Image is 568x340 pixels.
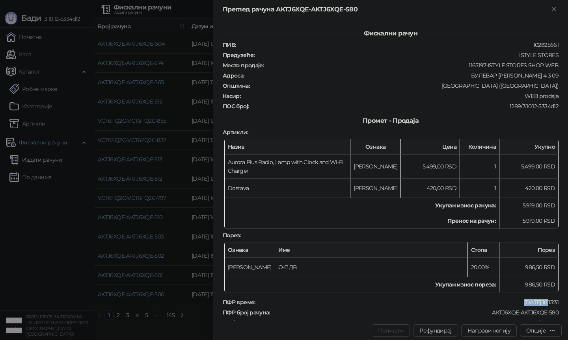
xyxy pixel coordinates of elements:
[350,155,401,179] td: [PERSON_NAME]
[467,327,510,334] span: Направи копију
[435,281,496,288] strong: Укупан износ пореза:
[225,179,350,198] td: Dostava
[263,319,559,326] div: 506/580ПП
[372,324,410,337] button: Поништи
[275,242,468,258] th: Име
[499,258,559,277] td: 986,50 RSD
[499,155,559,179] td: 5.499,00 RSD
[271,309,559,316] div: AKTJ6XQE-AKTJ6XQE-580
[447,217,496,224] strong: Пренос на рачун :
[223,92,240,100] strong: Касир :
[401,179,460,198] td: 420,00 RSD
[413,324,458,337] button: Рефундирај
[350,139,401,155] th: Ознака
[223,319,263,326] strong: Бројач рачуна :
[460,179,499,198] td: 1
[250,103,559,110] div: 1289/3.10.12-5334d12
[223,129,248,136] strong: Артикли :
[225,139,350,155] th: Назив
[223,299,255,306] strong: ПФР време :
[256,299,559,306] div: [DATE] 16:13:31
[223,309,270,316] strong: ПФР број рачуна :
[461,324,517,337] button: Направи копију
[237,41,559,48] div: 102825661
[223,62,264,69] strong: Место продаје :
[223,72,244,79] strong: Адреса :
[225,242,275,258] th: Ознака
[225,258,275,277] td: [PERSON_NAME]
[401,155,460,179] td: 5.499,00 RSD
[223,52,255,59] strong: Предузеће :
[356,117,425,124] span: Промет - Продаја
[499,242,559,258] th: Порез
[223,232,241,239] strong: Порез :
[401,139,460,155] th: Цена
[499,139,559,155] th: Укупно
[275,258,468,277] td: О-ПДВ
[499,213,559,229] td: 5.919,00 RSD
[468,242,499,258] th: Стопа
[460,139,499,155] th: Количина
[435,202,496,209] strong: Укупан износ рачуна :
[225,155,350,179] td: Aurora Plus Radio, Lamp with Clock and Wi-Fi Charger
[499,198,559,213] td: 5.919,00 RSD
[468,258,499,277] td: 20,00%
[549,5,559,14] button: Close
[223,41,236,48] strong: ПИБ :
[358,30,424,37] span: Фискални рачун
[223,5,549,14] div: Преглед рачуна AKTJ6XQE-AKTJ6XQE-580
[245,72,559,79] div: БУЛЕВАР [PERSON_NAME] 4 3 09
[255,52,559,59] div: ISTYLE STORES
[460,155,499,179] td: 1
[499,179,559,198] td: 420,00 RSD
[223,82,250,89] strong: Општина :
[526,327,546,334] div: Опције
[350,179,401,198] td: [PERSON_NAME]
[250,82,559,89] div: [GEOGRAPHIC_DATA] ([GEOGRAPHIC_DATA])
[241,92,559,100] div: WEB prodaja
[264,62,559,69] div: 1165197-ISTYLE STORES SHOP WEB
[223,103,249,110] strong: ПОС број :
[499,277,559,292] td: 986,50 RSD
[520,324,562,337] button: Опције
